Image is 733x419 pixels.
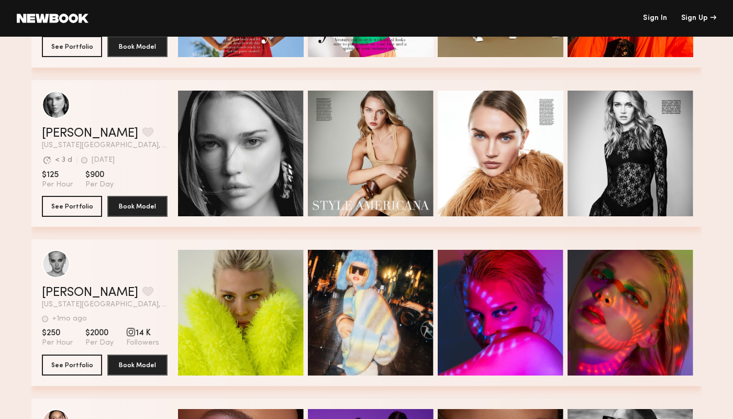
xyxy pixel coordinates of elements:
[42,36,102,57] button: See Portfolio
[85,338,114,348] span: Per Day
[42,127,138,140] a: [PERSON_NAME]
[42,142,168,149] span: [US_STATE][GEOGRAPHIC_DATA], [GEOGRAPHIC_DATA]
[107,196,168,217] button: Book Model
[85,180,114,190] span: Per Day
[42,338,73,348] span: Per Hour
[85,328,114,338] span: $2000
[42,286,138,299] a: [PERSON_NAME]
[42,328,73,338] span: $250
[42,180,73,190] span: Per Hour
[681,15,716,22] div: Sign Up
[92,157,115,164] div: [DATE]
[52,315,87,323] div: +1mo ago
[55,157,72,164] div: < 3 d
[126,338,159,348] span: Followers
[42,170,73,180] span: $125
[42,301,168,308] span: [US_STATE][GEOGRAPHIC_DATA], [GEOGRAPHIC_DATA]
[107,355,168,376] button: Book Model
[107,36,168,57] button: Book Model
[643,15,667,22] a: Sign In
[126,328,159,338] span: 14 K
[42,196,102,217] button: See Portfolio
[85,170,114,180] span: $900
[42,355,102,376] button: See Portfolio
